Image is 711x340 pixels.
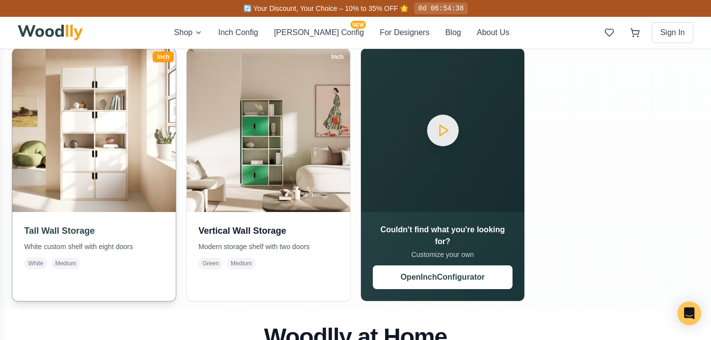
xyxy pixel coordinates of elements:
button: Sign In [652,22,693,43]
div: 0d 06:54:38 [414,2,468,14]
button: For Designers [380,27,429,39]
img: Woodlly [18,25,83,41]
button: OpenInchConfigurator [373,265,513,289]
span: White [24,257,47,269]
button: About Us [477,27,510,39]
h3: Couldn't find what you're looking for? [373,224,513,248]
p: Customize your own [373,250,513,259]
span: NEW [351,21,366,29]
div: Open Intercom Messenger [677,301,701,325]
button: Inch Config [218,27,258,39]
span: Medium [51,257,80,269]
span: Medium [227,257,256,269]
button: Blog [445,27,461,39]
span: 🔄 Your Discount, Your Choice – 10% to 35% OFF 🌟 [243,4,408,12]
img: Tall Wall Storage [8,44,180,216]
button: [PERSON_NAME] ConfigNEW [274,27,364,39]
button: Shop [174,27,202,39]
span: Green [198,257,223,269]
div: Inch [327,51,348,62]
div: Inch [153,51,174,62]
h3: Tall Wall Storage [24,224,164,238]
h3: Vertical Wall Storage [198,224,338,238]
img: Vertical Wall Storage [187,48,350,212]
p: Modern storage shelf with two doors [198,242,338,252]
p: White custom shelf with eight doors [24,242,164,252]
